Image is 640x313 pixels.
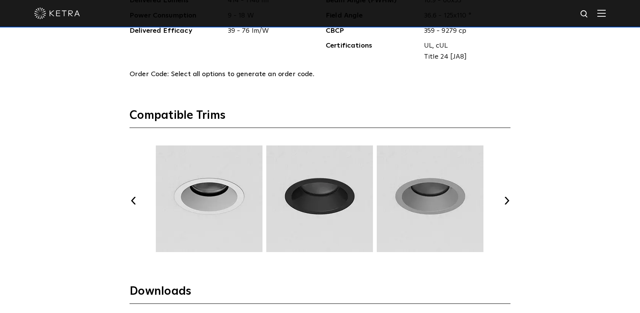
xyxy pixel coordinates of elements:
span: 39 - 76 lm/W [222,26,315,37]
span: Certifications [326,40,418,62]
span: Delivered Efficacy [130,26,222,37]
img: Hamburger%20Nav.svg [597,10,606,17]
span: Select all options to generate an order code. [171,71,315,78]
button: Next [503,197,510,204]
img: TRM008.webp [376,145,485,252]
img: TRM005.webp [155,145,264,252]
span: UL, cUL [424,40,505,51]
img: TRM007.webp [265,145,374,252]
span: Title 24 [JA8] [424,51,505,62]
h3: Compatible Trims [130,108,510,128]
img: search icon [580,10,589,19]
span: CBCP [326,26,418,37]
button: Previous [130,197,137,204]
span: Order Code: [130,71,169,78]
span: 359 - 9279 cp [418,26,511,37]
img: ketra-logo-2019-white [34,8,80,19]
h3: Downloads [130,284,510,304]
